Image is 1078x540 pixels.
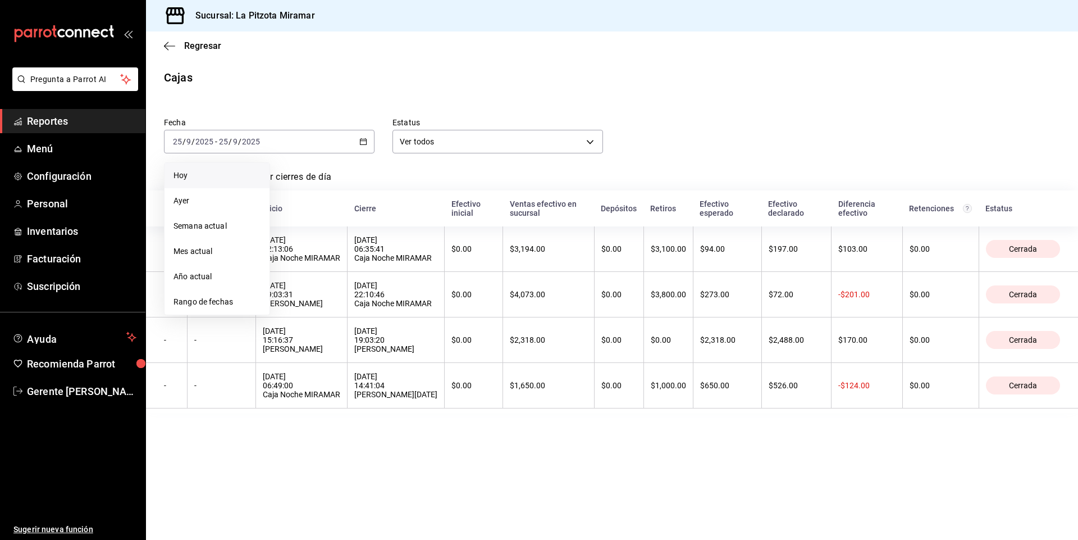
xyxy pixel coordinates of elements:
div: $1,000.00 [651,381,686,390]
span: / [182,137,186,146]
span: / [191,137,195,146]
div: - [164,335,180,344]
div: Depósitos [601,204,637,213]
span: Suscripción [27,279,136,294]
label: Estatus [392,119,603,126]
div: - [164,381,180,390]
div: [DATE] 06:35:41 Caja Noche MIRAMAR [354,235,437,262]
span: Año actual [173,271,261,283]
div: $197.00 [769,244,825,253]
div: $0.00 [651,335,686,344]
div: $0.00 [451,290,496,299]
span: / [229,137,232,146]
div: $0.00 [910,244,972,253]
span: Inventarios [27,224,136,239]
a: Ver cierres de día [259,171,331,190]
span: Reportes [27,114,136,129]
span: Gerente [PERSON_NAME] [27,384,136,399]
div: $650.00 [700,381,755,390]
span: Regresar [184,40,221,51]
div: [DATE] 14:41:04 [PERSON_NAME][DATE] [354,372,437,399]
div: $2,318.00 [510,335,587,344]
div: $0.00 [601,381,637,390]
div: Ver todos [392,130,603,153]
div: [DATE] 22:13:06 Caja Noche MIRAMAR [263,235,340,262]
div: $0.00 [601,290,637,299]
div: Cajas [164,69,193,86]
span: Cerrada [1004,244,1042,253]
span: Pregunta a Parrot AI [30,74,121,85]
span: Cerrada [1004,381,1042,390]
span: Rango de fechas [173,296,261,308]
span: Cerrada [1004,290,1042,299]
div: $0.00 [451,335,496,344]
div: $72.00 [769,290,825,299]
div: $1,650.00 [510,381,587,390]
div: $0.00 [910,290,972,299]
div: $2,318.00 [700,335,755,344]
div: $273.00 [700,290,755,299]
span: Facturación [27,251,136,266]
div: [DATE] 19:03:20 [PERSON_NAME] [354,326,437,353]
input: ---- [195,137,214,146]
div: -$201.00 [838,290,896,299]
div: $3,194.00 [510,244,587,253]
div: Retiros [650,204,686,213]
button: Pregunta a Parrot AI [12,67,138,91]
div: $526.00 [769,381,825,390]
span: Ayuda [27,330,122,344]
div: Retenciones [909,204,972,213]
input: ---- [241,137,261,146]
button: Regresar [164,40,221,51]
h3: Sucursal: La Pitzota Miramar [186,9,315,22]
div: $0.00 [910,335,972,344]
div: $94.00 [700,244,755,253]
div: Inicio [263,204,341,213]
div: - [194,381,249,390]
label: Fecha [164,119,374,126]
div: Estatus [985,204,1060,213]
div: $2,488.00 [769,335,825,344]
span: - [215,137,217,146]
div: [DATE] 15:16:37 [PERSON_NAME] [263,326,340,353]
div: $0.00 [601,244,637,253]
div: Efectivo inicial [451,199,496,217]
span: Personal [27,196,136,211]
div: Cierre [354,204,438,213]
span: / [238,137,241,146]
span: Semana actual [173,220,261,232]
div: [DATE] 22:10:46 Caja Noche MIRAMAR [354,281,437,308]
span: Configuración [27,169,136,184]
div: [DATE] 06:49:00 Caja Noche MIRAMAR [263,372,340,399]
span: Menú [27,141,136,156]
div: Ventas efectivo en sucursal [510,199,588,217]
span: Ayer [173,195,261,207]
div: $4,073.00 [510,290,587,299]
div: $0.00 [451,381,496,390]
span: Mes actual [173,246,261,257]
div: $170.00 [838,335,896,344]
input: -- [172,137,182,146]
div: $103.00 [838,244,896,253]
a: Pregunta a Parrot AI [8,81,138,93]
div: Diferencia efectivo [838,199,896,217]
input: -- [218,137,229,146]
button: open_drawer_menu [124,29,133,38]
div: $0.00 [601,335,637,344]
span: Sugerir nueva función [13,524,136,536]
span: Cerrada [1004,335,1042,344]
span: Recomienda Parrot [27,356,136,371]
div: - [194,335,249,344]
input: -- [186,137,191,146]
span: Hoy [173,170,261,181]
input: -- [232,137,238,146]
div: $0.00 [910,381,972,390]
div: Efectivo esperado [700,199,755,217]
div: Efectivo declarado [768,199,825,217]
div: $0.00 [451,244,496,253]
div: $3,800.00 [651,290,686,299]
svg: Total de retenciones de propinas registradas [963,204,972,213]
div: $3,100.00 [651,244,686,253]
div: -$124.00 [838,381,896,390]
div: [DATE] 19:03:31 [PERSON_NAME] [263,281,340,308]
